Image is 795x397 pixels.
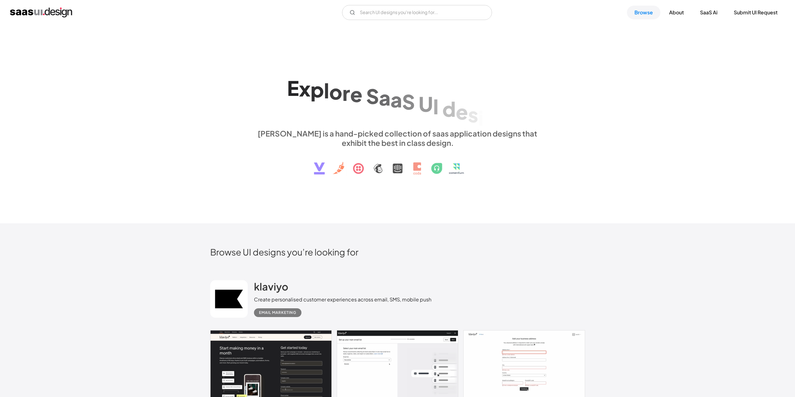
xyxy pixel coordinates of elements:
[324,78,329,102] div: l
[468,102,478,127] div: s
[433,94,439,118] div: I
[402,90,415,114] div: S
[342,81,350,105] div: r
[379,86,390,110] div: a
[662,6,691,19] a: About
[254,280,288,296] a: klaviyo
[254,75,541,123] h1: Explore SaaS UI design patterns & interactions.
[254,280,288,293] h2: klaviyo
[366,84,379,108] div: S
[259,309,296,316] div: Email Marketing
[627,6,660,19] a: Browse
[342,5,492,20] input: Search UI designs you're looking for...
[350,82,362,106] div: e
[329,79,342,103] div: o
[210,246,585,257] h2: Browse UI designs you’re looking for
[287,76,299,100] div: E
[254,296,431,303] div: Create personalised customer experiences across email, SMS, mobile push
[311,77,324,101] div: p
[456,99,468,123] div: e
[299,76,311,100] div: x
[442,97,456,121] div: d
[10,7,72,17] a: home
[726,6,785,19] a: Submit UI Request
[419,92,433,116] div: U
[390,87,402,112] div: a
[254,129,541,147] div: [PERSON_NAME] is a hand-picked collection of saas application designs that exhibit the best in cl...
[478,105,484,129] div: i
[303,147,492,180] img: text, icon, saas logo
[693,6,725,19] a: SaaS Ai
[342,5,492,20] form: Email Form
